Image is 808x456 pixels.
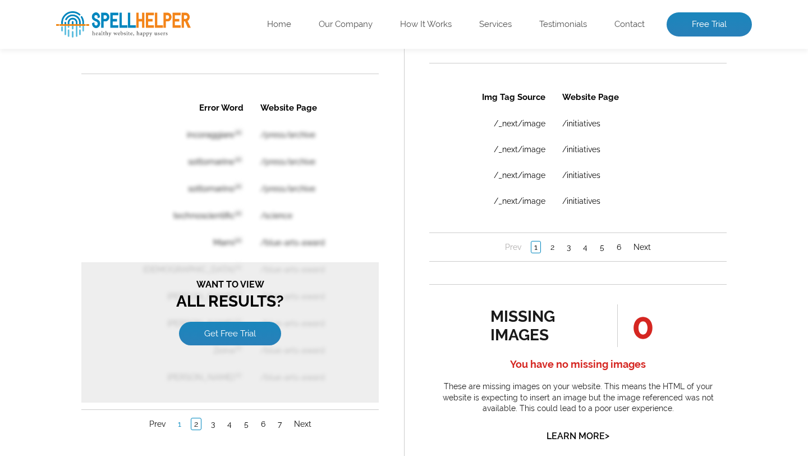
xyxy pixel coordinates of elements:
a: Services [479,19,512,30]
a: /initiatives [133,62,171,71]
a: 7 [194,325,203,336]
a: /initiatives [133,36,171,45]
a: Free Trial [667,12,752,37]
a: Get Free Trial [103,120,195,139]
a: 2 [118,158,128,170]
th: Img Tag Source [1,1,124,27]
a: /initiatives [133,88,171,97]
a: Get Free Trial [98,228,200,252]
a: 1 [102,158,112,170]
a: Testimonials [539,19,587,30]
p: These are missing images on your website. This means the HTML of your website is expecting to ins... [429,381,727,414]
a: Next [210,325,233,336]
a: 5 [160,325,170,336]
a: 5 [168,158,178,170]
a: /_next/image [65,62,116,71]
a: 4 [143,325,153,336]
a: 6 [177,325,187,336]
a: /_next/image [65,36,116,45]
a: How It Works [400,19,452,30]
div: missing images [490,307,592,344]
a: 3 [135,158,144,170]
a: Learn More> [547,431,609,441]
a: Home [267,19,291,30]
img: SpellHelper [56,11,191,38]
h3: All Results? [6,185,292,217]
span: Want to view [6,87,292,95]
span: 0 [617,304,654,347]
a: 1 [143,161,153,174]
th: Website Page [171,1,268,27]
a: 4 [151,158,161,170]
th: Website Page [125,1,237,27]
a: Our Company [319,19,373,30]
span: > [605,428,609,444]
a: 2 [109,324,120,336]
a: 1 [94,325,103,336]
a: Contact [614,19,645,30]
h4: You have no missing images [429,355,727,373]
h3: All Results? [6,87,292,109]
a: Prev [65,325,87,336]
a: /initiatives [133,113,171,122]
th: Error Word [29,1,170,27]
a: 3 [127,325,136,336]
span: Want to view [6,185,292,196]
th: Website Page [112,1,237,27]
th: Broken Link [1,1,111,27]
a: /_next/image [65,113,116,122]
a: /_next/image [65,88,116,97]
a: 6 [185,158,195,170]
a: Next [201,158,224,170]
